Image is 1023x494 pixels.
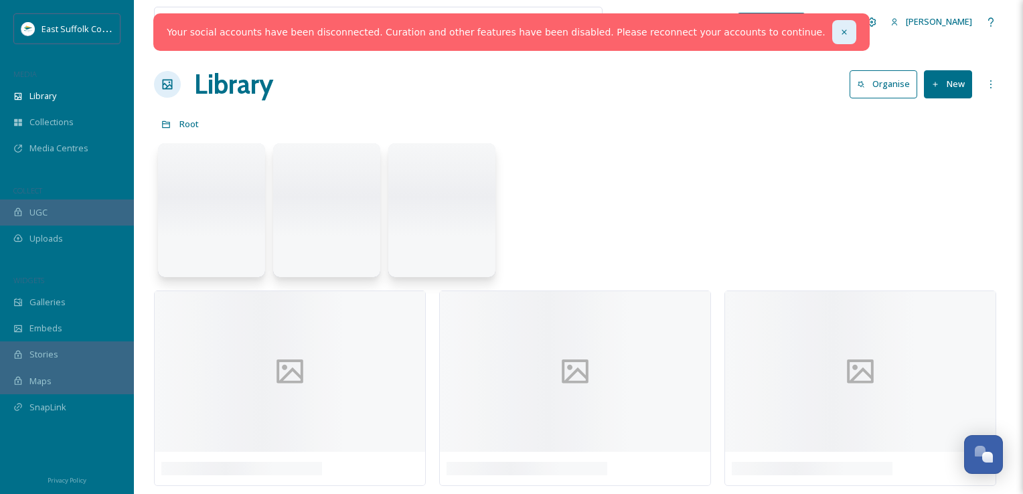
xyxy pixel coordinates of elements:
[29,401,66,414] span: SnapLink
[884,9,979,35] a: [PERSON_NAME]
[850,70,917,98] button: Organise
[21,22,35,35] img: ESC%20Logo.png
[850,70,924,98] a: Organise
[29,322,62,335] span: Embeds
[179,118,199,130] span: Root
[964,435,1003,474] button: Open Chat
[29,296,66,309] span: Galleries
[13,185,42,195] span: COLLECT
[185,7,469,37] input: Search your library
[29,142,88,155] span: Media Centres
[13,69,37,79] span: MEDIA
[13,275,44,285] span: WIDGETS
[29,375,52,388] span: Maps
[29,232,63,245] span: Uploads
[29,206,48,219] span: UGC
[29,116,74,129] span: Collections
[738,13,805,31] a: What's New
[48,476,86,485] span: Privacy Policy
[48,471,86,487] a: Privacy Policy
[906,15,972,27] span: [PERSON_NAME]
[517,9,595,35] a: View all files
[42,22,121,35] span: East Suffolk Council
[924,70,972,98] button: New
[29,90,56,102] span: Library
[167,25,825,39] a: Your social accounts have been disconnected. Curation and other features have been disabled. Plea...
[194,64,273,104] a: Library
[179,116,199,132] a: Root
[29,348,58,361] span: Stories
